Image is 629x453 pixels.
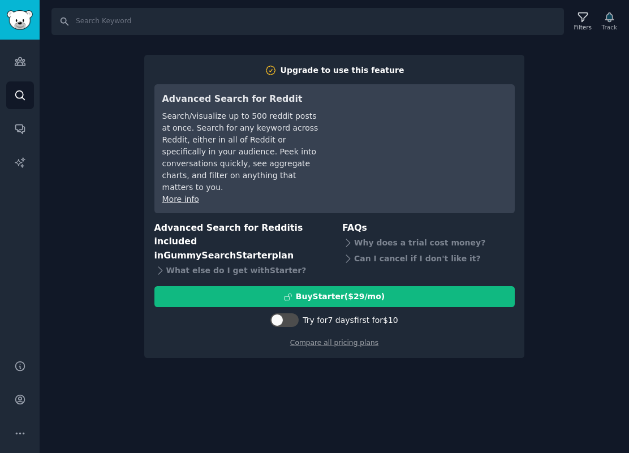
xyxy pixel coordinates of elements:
[337,92,507,177] iframe: YouTube video player
[162,110,321,193] div: Search/visualize up to 500 reddit posts at once. Search for any keyword across Reddit, either in ...
[51,8,564,35] input: Search Keyword
[162,92,321,106] h3: Advanced Search for Reddit
[281,64,404,76] div: Upgrade to use this feature
[296,291,385,303] div: Buy Starter ($ 29 /mo )
[342,235,515,251] div: Why does a trial cost money?
[290,339,378,347] a: Compare all pricing plans
[162,195,199,204] a: More info
[574,23,592,31] div: Filters
[7,10,33,30] img: GummySearch logo
[154,262,327,278] div: What else do I get with Starter ?
[163,250,272,261] span: GummySearch Starter
[154,286,515,307] button: BuyStarter($29/mo)
[342,221,515,235] h3: FAQs
[154,221,327,263] h3: Advanced Search for Reddit is included in plan
[303,314,398,326] div: Try for 7 days first for $10
[342,251,515,266] div: Can I cancel if I don't like it?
